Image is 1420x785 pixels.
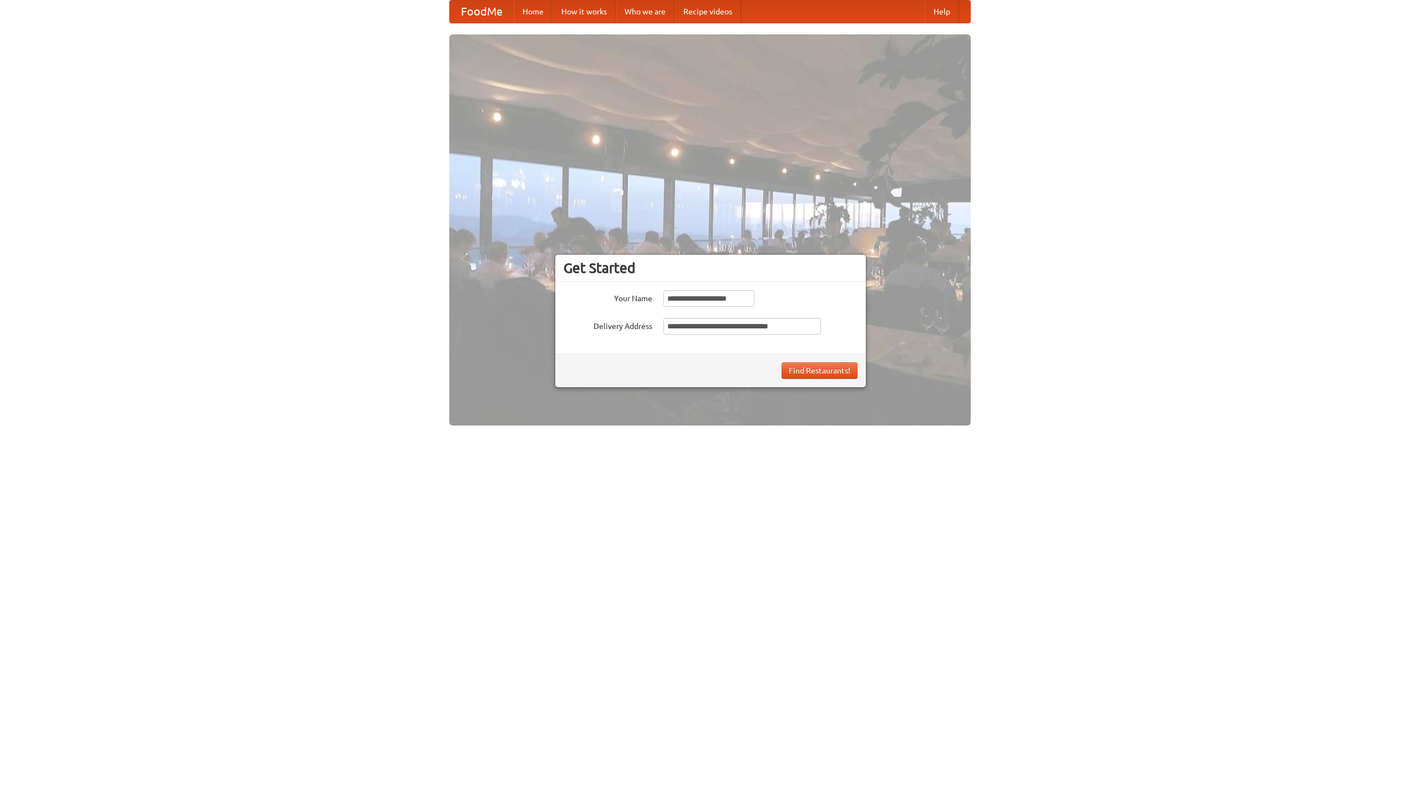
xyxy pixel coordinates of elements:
a: Recipe videos [674,1,741,23]
a: Who we are [616,1,674,23]
a: Home [514,1,552,23]
h3: Get Started [564,260,858,276]
a: FoodMe [450,1,514,23]
a: Help [925,1,959,23]
label: Your Name [564,290,652,304]
a: How it works [552,1,616,23]
label: Delivery Address [564,318,652,332]
button: Find Restaurants! [782,362,858,379]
